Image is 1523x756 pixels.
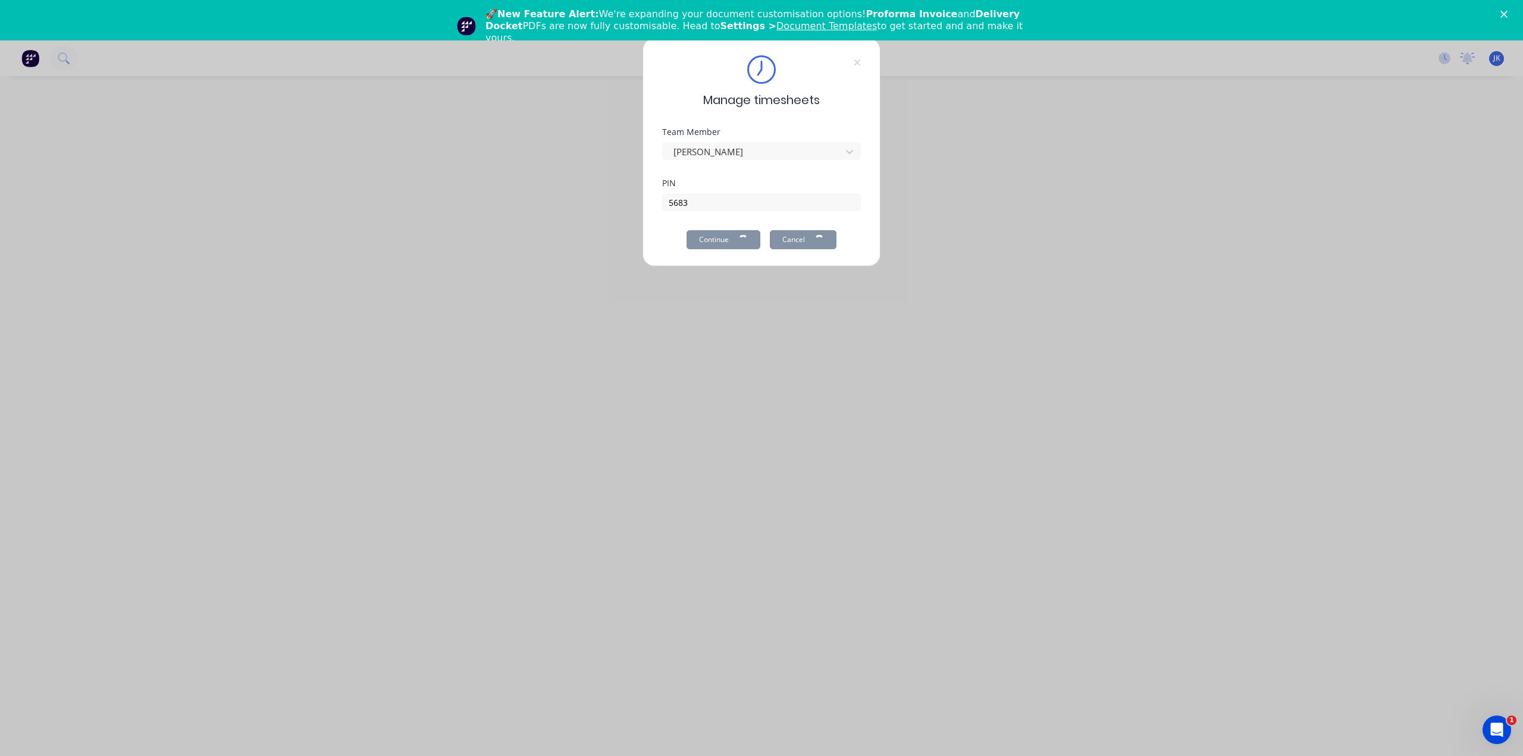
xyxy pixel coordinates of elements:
[497,8,599,20] b: New Feature Alert:
[662,128,861,136] div: Team Member
[662,179,861,187] div: PIN
[457,17,476,36] img: Profile image for Team
[687,230,760,249] button: Continue
[720,20,877,32] b: Settings >
[1507,716,1516,725] span: 1
[485,8,1047,44] div: 🚀 We're expanding your document customisation options! and PDFs are now fully customisable. Head ...
[770,230,836,249] button: Cancel
[485,8,1020,32] b: Delivery Docket
[1500,11,1512,18] div: Close
[703,91,820,109] span: Manage timesheets
[866,8,957,20] b: Proforma Invoice
[1483,716,1511,744] iframe: Intercom live chat
[776,20,877,32] a: Document Templates
[662,193,861,211] input: Enter PIN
